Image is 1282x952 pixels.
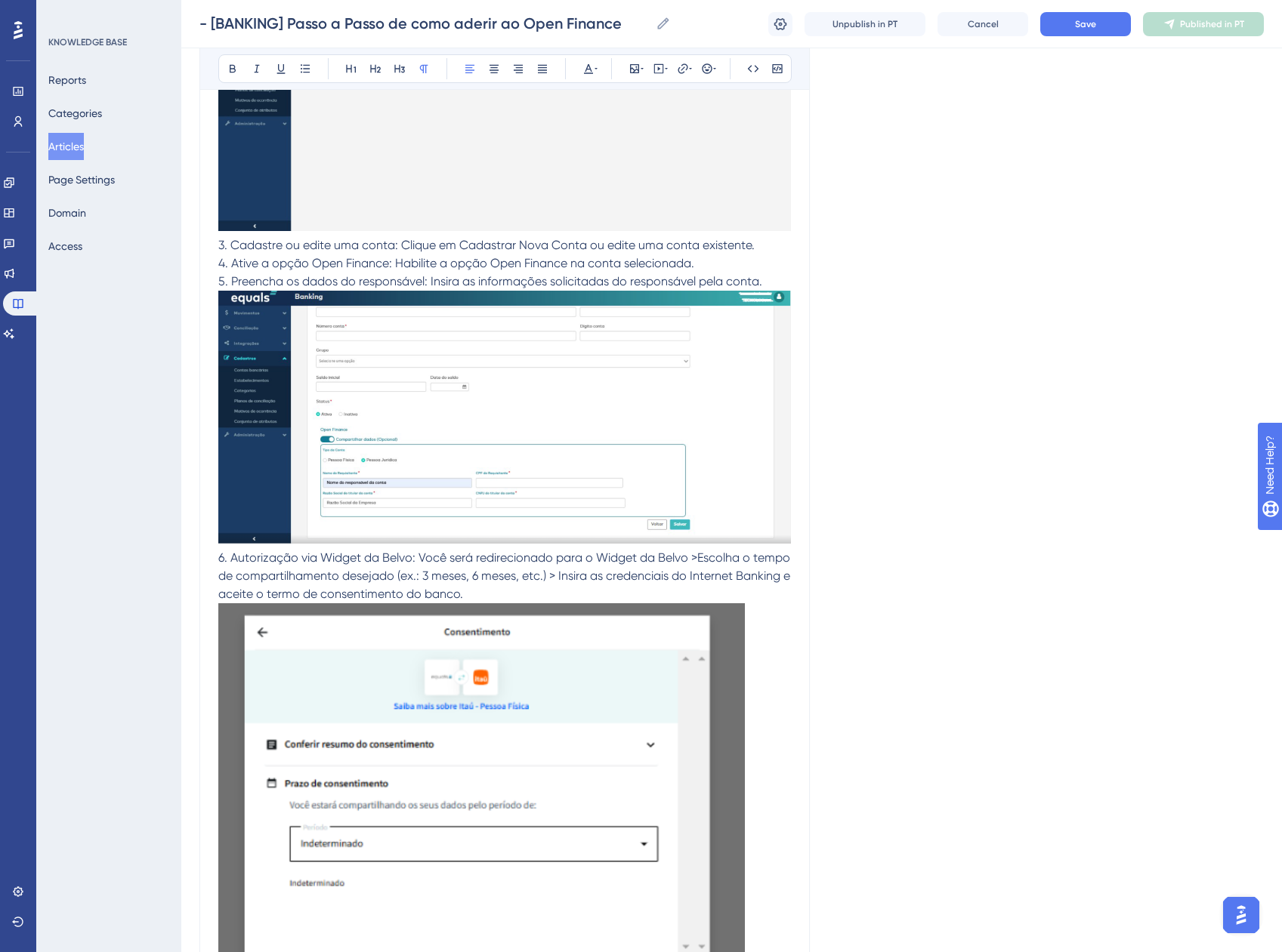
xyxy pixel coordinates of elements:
[48,199,86,226] button: Domain
[48,66,86,94] button: Reports
[48,166,115,193] button: Page Settings
[218,274,762,288] span: 5. Preencha os dados do responsável: Insira as informações solicitadas do responsável pela conta.
[48,100,102,127] button: Categories
[1143,12,1264,36] button: Published in PT
[218,550,793,601] span: 6. Autorização via Widget da Belvo: Você será redirecionado para o Widget da Belvo >Escolha o tem...
[199,13,650,34] input: Article Name
[218,256,694,270] span: 4. Ative a opção Open Finance: Habilite a opção Open Finance na conta selecionada.
[48,233,82,260] button: Access
[1040,12,1131,36] button: Save
[968,18,999,30] span: Cancel
[1180,18,1244,30] span: Published in PT
[1219,892,1264,938] iframe: UserGuiding AI Assistant Launcher
[48,36,127,48] div: KNOWLEDGE BASE
[805,12,925,36] button: Unpublish in PT
[1075,18,1096,30] span: Save
[938,12,1028,36] button: Cancel
[833,18,897,30] span: Unpublish in PT
[218,238,755,252] span: 3. Cadastre ou edite uma conta: Clique em Cadastrar Nova Conta ou edite uma conta existente.
[36,4,94,22] span: Need Help?
[48,133,84,160] button: Articles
